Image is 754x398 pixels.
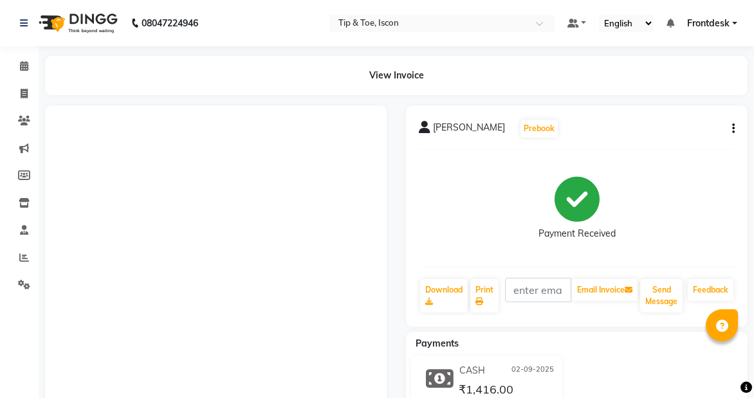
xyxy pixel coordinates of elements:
[538,227,616,240] div: Payment Received
[470,279,499,312] a: Print
[416,338,459,349] span: Payments
[700,347,741,385] iframe: chat widget
[45,56,748,95] div: View Invoice
[688,279,733,301] a: Feedback
[687,17,730,30] span: Frontdesk
[572,279,638,301] button: Email Invoice
[33,5,121,41] img: logo
[433,121,505,139] span: [PERSON_NAME]
[420,279,468,312] a: Download
[520,120,558,138] button: Prebook
[142,5,198,41] b: 08047224946
[505,278,571,302] input: enter email
[511,364,554,377] span: 02-09-2025
[459,364,485,377] span: CASH
[640,279,683,312] button: Send Message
